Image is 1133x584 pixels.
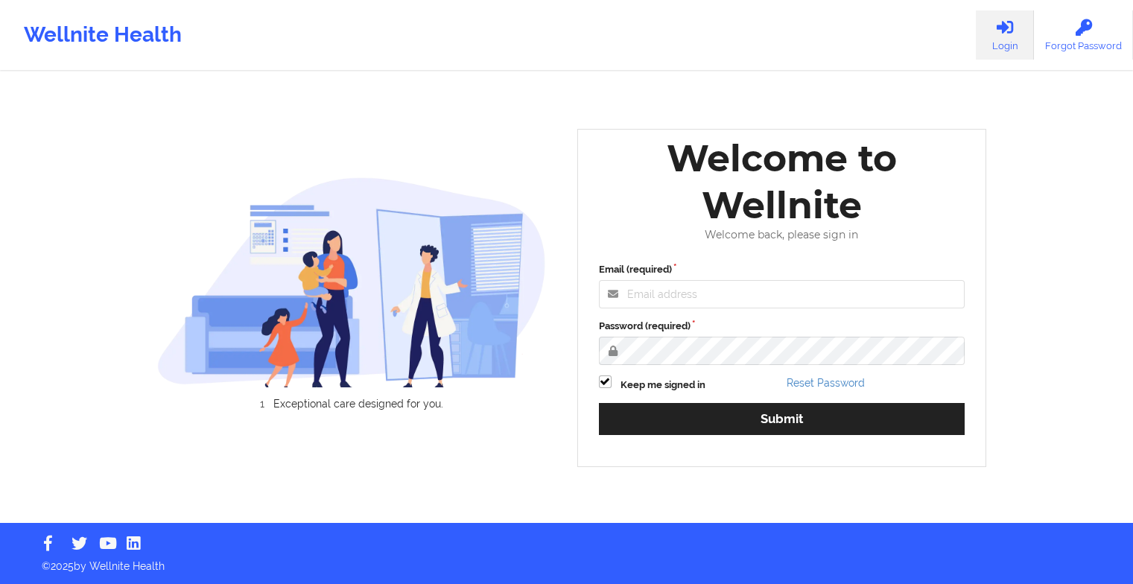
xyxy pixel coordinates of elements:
label: Keep me signed in [621,378,705,393]
div: Welcome back, please sign in [588,229,976,241]
a: Forgot Password [1034,10,1133,60]
div: Welcome to Wellnite [588,135,976,229]
a: Reset Password [787,377,865,389]
li: Exceptional care designed for you. [171,398,546,410]
a: Login [976,10,1034,60]
label: Password (required) [599,319,965,334]
img: wellnite-auth-hero_200.c722682e.png [157,177,546,387]
input: Email address [599,280,965,308]
label: Email (required) [599,262,965,277]
button: Submit [599,403,965,435]
p: © 2025 by Wellnite Health [31,548,1102,574]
